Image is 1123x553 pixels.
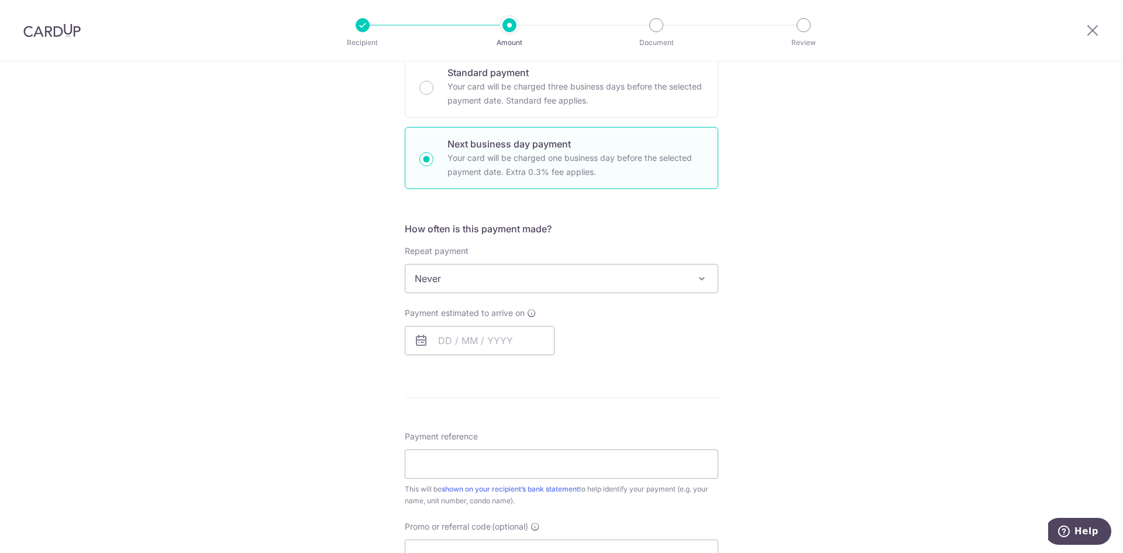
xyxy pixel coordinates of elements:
p: Standard payment [447,66,704,80]
label: Repeat payment [405,245,469,257]
span: Payment estimated to arrive on [405,307,525,319]
p: Review [760,37,847,49]
span: Never [405,265,718,293]
h5: How often is this payment made? [405,222,718,236]
img: CardUp [23,23,81,37]
p: Recipient [319,37,406,49]
a: shown on your recipient’s bank statement [442,485,579,493]
iframe: Opens a widget where you can find more information [1048,518,1111,547]
span: (optional) [492,521,528,533]
span: Never [405,264,718,293]
div: This will be to help identify your payment (e.g. your name, unit number, condo name). [405,483,718,507]
span: Payment reference [405,431,478,442]
input: DD / MM / YYYY [405,326,554,355]
p: Your card will be charged one business day before the selected payment date. Extra 0.3% fee applies. [447,151,704,179]
p: Amount [466,37,553,49]
p: Document [613,37,700,49]
span: Promo or referral code [405,521,491,533]
p: Your card will be charged three business days before the selected payment date. Standard fee appl... [447,80,704,108]
p: Next business day payment [447,137,704,151]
